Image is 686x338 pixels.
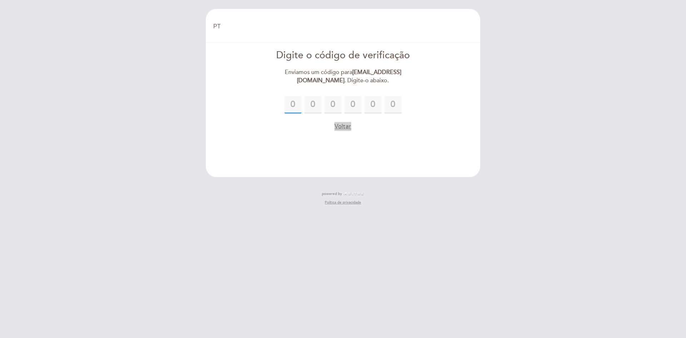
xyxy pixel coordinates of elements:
div: Digite o código de verificação [261,49,425,63]
div: Enviamos um código para . Digite-o abaixo. [261,68,425,85]
input: 0 [304,96,322,113]
input: 0 [284,96,302,113]
input: 0 [364,96,382,113]
input: 0 [324,96,342,113]
a: powered by [322,191,364,196]
img: MEITRE [344,192,364,196]
button: Voltar [334,122,351,131]
strong: [EMAIL_ADDRESS][DOMAIN_NAME] [297,69,401,84]
input: 0 [344,96,362,113]
input: 0 [384,96,402,113]
span: powered by [322,191,342,196]
a: Política de privacidade [325,200,361,205]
